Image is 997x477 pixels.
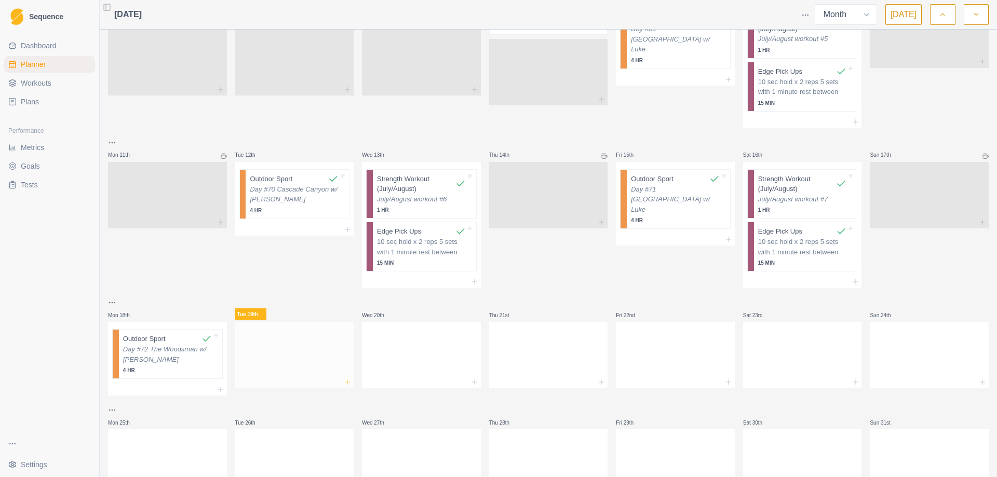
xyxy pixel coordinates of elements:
p: Day #72 The Woodsman w/ [PERSON_NAME] [123,344,212,364]
p: Sun 17th [870,151,901,159]
p: 10 sec hold x 2 reps 5 sets with 1 minute rest between [758,237,847,257]
p: Sat 23rd [743,311,774,319]
p: 4 HR [631,216,720,224]
p: 1 HR [377,206,466,214]
p: Strength Workout (July/August) [758,174,837,194]
p: Wed 13th [362,151,393,159]
div: Performance [4,122,95,139]
a: LogoSequence [4,4,95,29]
p: 4 HR [123,366,212,374]
p: Mon 18th [108,311,139,319]
p: 10 sec hold x 2 reps 5 sets with 1 minute rest between [758,77,847,97]
span: Plans [21,97,39,107]
p: Outdoor Sport [123,334,166,344]
p: 15 MIN [758,99,847,107]
p: Outdoor Sport [631,174,673,184]
p: 4 HR [250,207,339,214]
div: Strength Workout (July/August)July/August workout #51 HR [747,9,858,59]
p: Fri 15th [616,151,647,159]
a: Plans [4,93,95,110]
p: Fri 29th [616,419,647,427]
span: [DATE] [114,8,142,21]
p: Thu 14th [489,151,520,159]
p: July/August workout #7 [758,194,847,205]
div: Outdoor SportDay #69 [GEOGRAPHIC_DATA] w/ Luke4 HR [620,9,731,69]
a: Dashboard [4,37,95,54]
p: Tue 26th [235,419,266,427]
div: Outdoor SportDay #71 [GEOGRAPHIC_DATA] w/ Luke4 HR [620,169,731,229]
p: Day #71 [GEOGRAPHIC_DATA] w/ Luke [631,184,720,215]
p: Tue 12th [235,151,266,159]
a: Metrics [4,139,95,156]
p: 15 MIN [758,259,847,267]
p: July/August workout #5 [758,34,847,44]
p: July/August workout #6 [377,194,466,205]
p: Mon 25th [108,419,139,427]
a: Tests [4,176,95,193]
p: Wed 20th [362,311,393,319]
span: Tests [21,180,38,190]
div: Outdoor SportDay #72 The Woodsman w/ [PERSON_NAME]4 HR [112,329,223,379]
p: Fri 22nd [616,311,647,319]
a: Planner [4,56,95,73]
p: Mon 11th [108,151,139,159]
p: Thu 21st [489,311,520,319]
p: Tue 19th [235,308,266,320]
button: [DATE] [885,4,922,25]
p: 10 sec hold x 2 reps 5 sets with 1 minute rest between [377,237,466,257]
span: Metrics [21,142,44,153]
span: Planner [21,59,46,70]
p: Edge Pick Ups [758,226,802,237]
a: Workouts [4,75,95,91]
p: Sat 30th [743,419,774,427]
p: Edge Pick Ups [758,66,802,77]
div: Edge Pick Ups10 sec hold x 2 reps 5 sets with 1 minute rest between15 MIN [366,222,477,271]
div: Edge Pick Ups10 sec hold x 2 reps 5 sets with 1 minute rest between15 MIN [747,222,858,271]
div: Outdoor SportDay #70 Cascade Canyon w/ [PERSON_NAME]4 HR [239,169,350,219]
p: Strength Workout (July/August) [377,174,455,194]
p: Day #70 Cascade Canyon w/ [PERSON_NAME] [250,184,339,205]
p: Wed 27th [362,419,393,427]
p: Sat 16th [743,151,774,159]
div: Strength Workout (July/August)July/August workout #61 HR [366,169,477,219]
p: Edge Pick Ups [377,226,421,237]
p: Thu 28th [489,419,520,427]
span: Sequence [29,13,63,20]
button: Settings [4,456,95,473]
div: Strength Workout (July/August)July/August workout #71 HR [747,169,858,219]
span: Goals [21,161,40,171]
img: Logo [10,8,23,25]
p: 1 HR [758,46,847,54]
p: Sun 24th [870,311,901,319]
p: 1 HR [758,206,847,214]
p: 4 HR [631,57,720,64]
p: 15 MIN [377,259,466,267]
span: Dashboard [21,40,57,51]
span: Workouts [21,78,51,88]
div: Edge Pick Ups10 sec hold x 2 reps 5 sets with 1 minute rest between15 MIN [747,62,858,112]
p: Outdoor Sport [250,174,292,184]
a: Goals [4,158,95,174]
p: Day #69 [GEOGRAPHIC_DATA] w/ Luke [631,24,720,54]
p: Sun 31st [870,419,901,427]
